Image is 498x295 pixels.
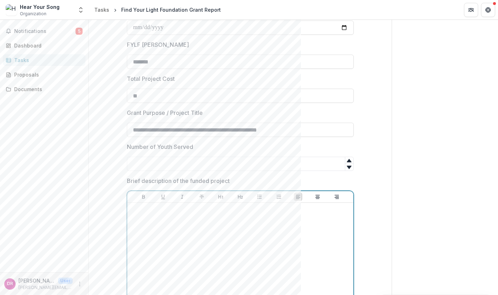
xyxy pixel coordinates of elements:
div: Tasks [94,6,109,13]
button: Heading 1 [217,193,225,201]
a: Dashboard [3,40,85,51]
p: Total Project Cost [127,74,175,83]
button: Ordered List [275,193,283,201]
button: Italicize [178,193,186,201]
div: Hear Your Song [20,3,60,11]
span: Organization [20,11,46,17]
div: Dan Rubins [7,282,13,286]
p: Grant Purpose / Project Title [127,108,203,117]
p: FYLF [PERSON_NAME] [127,40,189,49]
p: User [58,278,73,284]
button: More [75,280,84,288]
button: Align Right [332,193,341,201]
button: Align Center [313,193,322,201]
button: Bold [139,193,148,201]
button: Heading 2 [236,193,245,201]
p: [PERSON_NAME][EMAIL_ADDRESS][DOMAIN_NAME] [18,284,73,291]
a: Documents [3,83,85,95]
div: Proposals [14,71,80,78]
div: Documents [14,85,80,93]
p: Brief description of the funded project [127,177,230,185]
button: Strike [197,193,206,201]
p: [PERSON_NAME] [18,277,55,284]
button: Get Help [481,3,495,17]
span: Notifications [14,28,75,34]
p: Number of Youth Served [127,143,193,151]
div: Find Your Light Foundation Grant Report [121,6,221,13]
button: Open entity switcher [76,3,86,17]
span: 5 [75,28,83,35]
div: Tasks [14,56,80,64]
nav: breadcrumb [91,5,224,15]
a: Proposals [3,69,85,80]
button: Partners [464,3,478,17]
a: Tasks [91,5,112,15]
button: Bullet List [255,193,264,201]
img: Hear Your Song [6,4,17,16]
div: Dashboard [14,42,80,49]
button: Notifications5 [3,26,85,37]
a: Tasks [3,54,85,66]
button: Align Left [294,193,302,201]
button: Underline [159,193,167,201]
